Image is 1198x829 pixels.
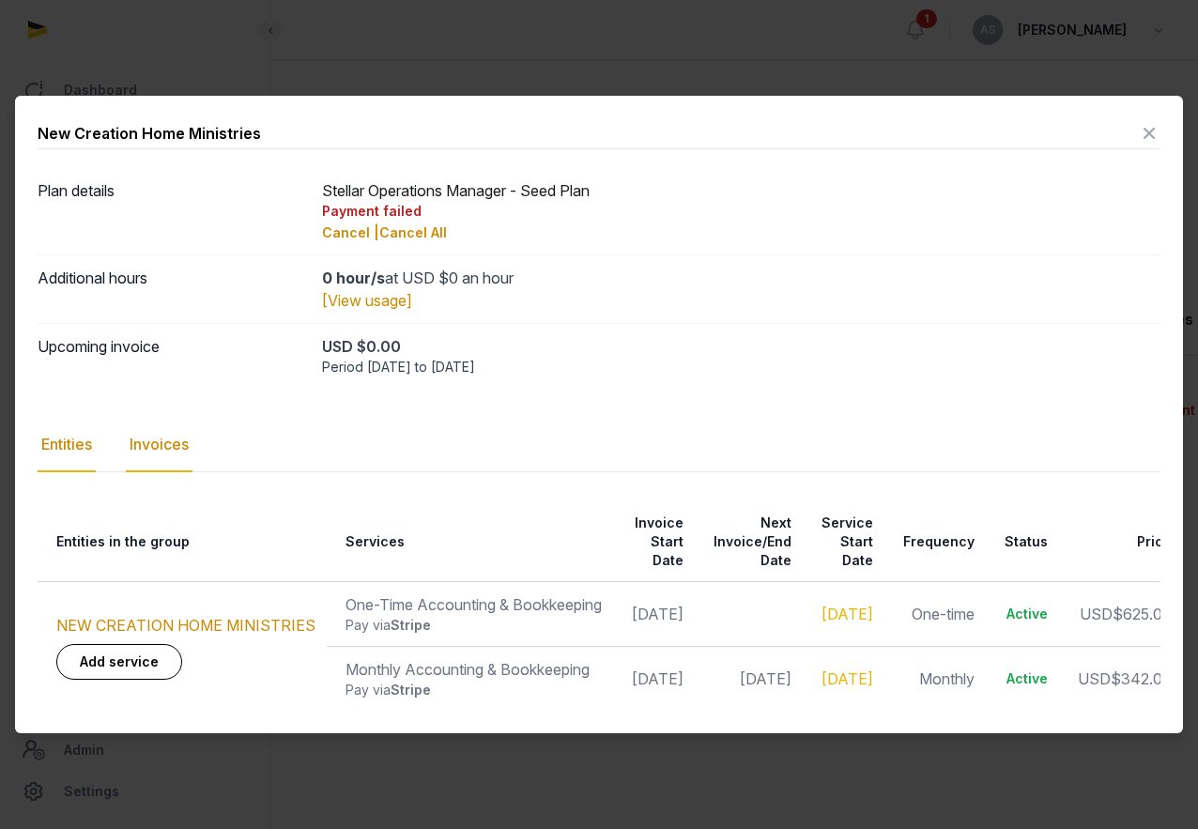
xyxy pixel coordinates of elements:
div: Active [1005,669,1048,688]
span: Cancel | [322,224,379,240]
div: Active [1005,605,1048,623]
span: [DATE] [740,669,791,688]
div: One-Time Accounting & Bookkeeping [346,593,602,616]
div: Stellar Operations Manager - Seed Plan [322,179,1160,243]
nav: Tabs [38,418,1160,472]
span: Stripe [391,617,431,633]
th: Invoice Start Date [613,502,695,582]
td: [DATE] [613,582,695,647]
a: [View usage] [322,291,412,310]
a: [DATE] [822,669,873,688]
div: USD $0.00 [322,335,1160,358]
th: Next Invoice/End Date [695,502,803,582]
div: New Creation Home Ministries [38,122,261,145]
dt: Plan details [38,179,307,243]
span: USD [1078,669,1111,688]
th: Services [327,502,613,582]
span: Cancel All [379,224,447,240]
th: Service Start Date [803,502,884,582]
a: [DATE] [822,605,873,623]
div: Monthly Accounting & Bookkeeping [346,658,602,681]
th: Status [986,502,1059,582]
span: $625.00 [1113,605,1172,623]
td: [DATE] [613,647,695,712]
a: NEW CREATION HOME MINISTRIES [56,616,315,635]
th: Price [1059,502,1183,582]
th: Entities in the group [38,502,327,582]
a: Add service [56,644,182,680]
dt: Additional hours [38,267,307,312]
td: One-time [884,582,986,647]
span: Stripe [391,682,431,698]
dt: Upcoming invoice [38,335,307,376]
div: Invoices [126,418,192,472]
div: Payment failed [322,202,1160,221]
span: USD [1080,605,1113,623]
span: $342.00 [1111,669,1172,688]
td: Monthly [884,647,986,712]
div: at USD $0 an hour [322,267,1160,289]
div: Pay via [346,681,602,699]
strong: 0 hour/s [322,269,385,287]
div: Entities [38,418,96,472]
div: Pay via [346,616,602,635]
th: Frequency [884,502,986,582]
div: Period [DATE] to [DATE] [322,358,1160,376]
